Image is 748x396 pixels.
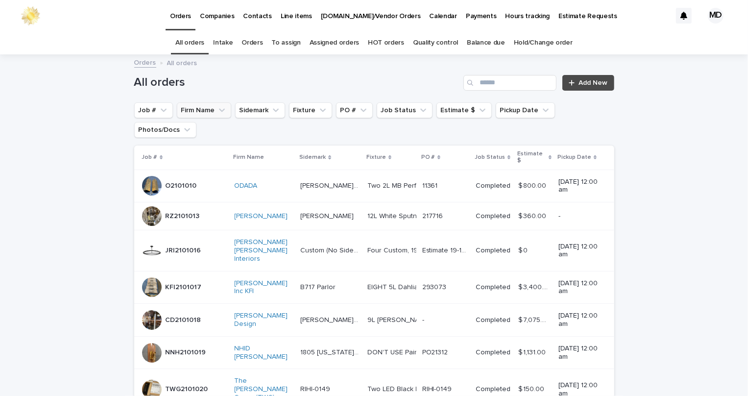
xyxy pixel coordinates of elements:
[558,178,599,195] p: [DATE] 12:00 am
[166,383,210,394] p: TWG2101020
[134,56,156,68] a: Orders
[134,336,614,369] tr: NNH2101019NNH2101019 NHID [PERSON_NAME] 1805 [US_STATE] Master Dressing1805 [US_STATE] Master Dre...
[476,182,510,190] p: Completed
[166,346,208,357] p: NNH2101019
[422,383,454,394] p: RIHI-0149
[134,271,614,304] tr: KFI2101017KFI2101017 [PERSON_NAME] Inc KFI B717 ParlorB717 Parlor EIGHT 5L Dahlia Sconce 29307329...
[235,212,288,221] a: [PERSON_NAME]
[241,31,263,54] a: Orders
[476,212,510,221] p: Completed
[272,31,301,54] a: To assign
[300,245,361,255] p: Custom (No Side Mark indicated)
[368,31,404,54] a: HOT orders
[476,316,510,324] p: Completed
[421,152,435,163] p: PO #
[579,79,608,86] span: Add New
[518,346,548,357] p: $ 1,131.00
[562,75,614,91] a: Add New
[134,75,460,90] h1: All orders
[166,314,203,324] p: CD2101018
[558,243,599,259] p: [DATE] 12:00 am
[518,383,546,394] p: $ 150.00
[463,75,556,91] input: Search
[557,152,591,163] p: Pickup Date
[336,102,373,118] button: PO #
[134,230,614,271] tr: JRI2101016JRI2101016 [PERSON_NAME] [PERSON_NAME] Interiors Custom (No Side Mark indicated)Custom ...
[177,102,231,118] button: Firm Name
[134,102,173,118] button: Job #
[134,202,614,230] tr: RZ2101013RZ2101013 [PERSON_NAME] [PERSON_NAME][PERSON_NAME] 12L White Sputnik 217716217716 Comple...
[367,316,414,324] div: 9L [PERSON_NAME], six boxes parts
[413,31,458,54] a: Quality control
[558,345,599,361] p: [DATE] 12:00 am
[708,8,724,24] div: MD
[310,31,359,54] a: Assigned orders
[476,247,510,255] p: Completed
[518,210,548,221] p: $ 360.00
[166,180,199,190] p: O2101010
[235,102,285,118] button: Sidemark
[167,57,197,68] p: All orders
[377,102,433,118] button: Job Status
[422,314,426,324] p: -
[422,245,470,255] p: Estimate 19-1043
[558,212,599,221] p: -
[422,210,445,221] p: 217716
[299,152,326,163] p: Sidemark
[235,345,293,361] a: NHID [PERSON_NAME]
[517,148,546,167] p: Estimate $
[518,314,551,324] p: $ 7,075.00
[134,122,196,138] button: Photos/Docs
[367,348,414,357] div: DON'T USE Pair, 1L CB Sconces with Salmon Glass
[134,170,614,202] tr: O2101010O2101010 ODADA [PERSON_NAME] Downstairs Bath[PERSON_NAME] Downstairs Bath Two 2L MB Perfo...
[476,385,510,394] p: Completed
[475,152,505,163] p: Job Status
[134,304,614,337] tr: CD2101018CD2101018 [PERSON_NAME] Design [PERSON_NAME]/ [PERSON_NAME][PERSON_NAME]/ [PERSON_NAME] ...
[142,152,157,163] p: Job #
[518,281,551,292] p: $ 3,400.00
[166,210,202,221] p: RZ2101013
[367,247,414,255] div: Four Custom, 19 Light, Hoop Fixtures
[422,281,449,292] p: 293073
[289,102,332,118] button: Fixture
[514,31,573,54] a: Hold/Change order
[300,210,356,221] p: [PERSON_NAME]
[300,281,338,292] p: B717 Parlor
[367,182,414,190] div: Two 2L MB Perforated Brass Pendants
[235,279,293,296] a: [PERSON_NAME] Inc KFI
[300,383,332,394] p: RIHI-0149
[235,182,258,190] a: ODADA
[496,102,555,118] button: Pickup Date
[422,180,440,190] p: 11361
[213,31,233,54] a: Intake
[558,312,599,328] p: [DATE] 12:00 am
[166,245,203,255] p: JRI2101016
[436,102,492,118] button: Estimate $
[467,31,505,54] a: Balance due
[235,312,293,328] a: [PERSON_NAME] Design
[558,279,599,296] p: [DATE] 12:00 am
[518,180,548,190] p: $ 800.00
[20,6,41,25] img: 0ffKfDbyRa2Iv8hnaAqg
[476,348,510,357] p: Completed
[300,314,361,324] p: Grossman/ McKee Chandelier
[367,385,414,394] div: Two LED Black Marset Sconces in boxes
[234,152,265,163] p: Firm Name
[300,180,361,190] p: NELSON Downstairs Bath
[422,346,450,357] p: PO21312
[175,31,204,54] a: All orders
[235,238,293,263] a: [PERSON_NAME] [PERSON_NAME] Interiors
[300,346,361,357] p: 1805 Washington Master Dressing
[367,283,414,292] div: EIGHT 5L Dahlia Sconce
[476,283,510,292] p: Completed
[367,212,414,221] div: 12L White Sputnik
[518,245,530,255] p: $ 0
[366,152,386,163] p: Fixture
[166,281,204,292] p: KFI2101017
